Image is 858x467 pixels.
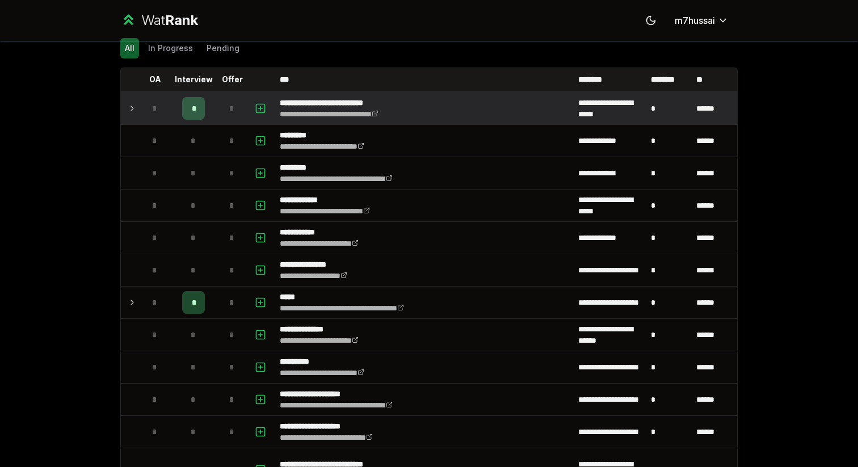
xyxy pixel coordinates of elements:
[222,74,243,85] p: Offer
[202,38,244,58] button: Pending
[666,10,738,31] button: m7hussai
[175,74,213,85] p: Interview
[120,38,139,58] button: All
[675,14,715,27] span: m7hussai
[165,12,198,28] span: Rank
[149,74,161,85] p: OA
[141,11,198,30] div: Wat
[144,38,197,58] button: In Progress
[120,11,198,30] a: WatRank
